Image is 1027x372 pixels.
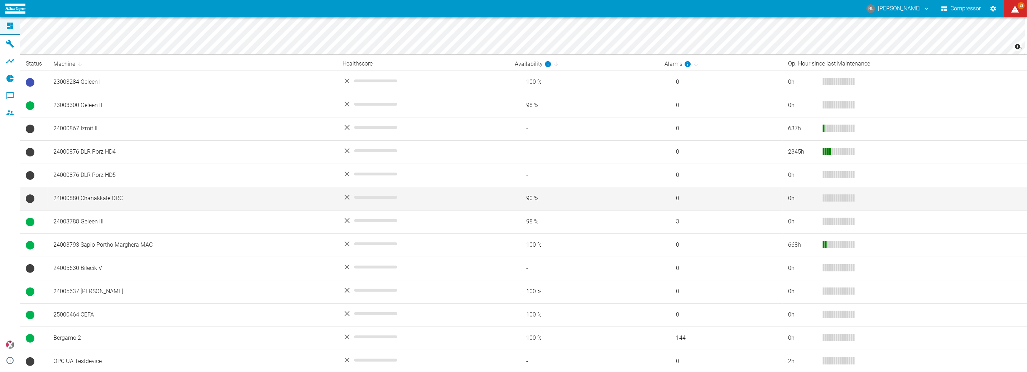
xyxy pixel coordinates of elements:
[515,60,552,68] div: calculated for the last 7 days
[788,78,817,86] div: 0 h
[343,146,504,155] div: No data
[515,241,653,249] span: 100 %
[26,148,34,156] span: No Data
[26,311,34,319] span: Running
[48,210,337,233] td: 24003788 Geleen III
[515,101,653,110] span: 98 %
[665,194,777,203] span: 0
[665,60,691,68] div: calculated for the last 7 days
[26,101,34,110] span: Running
[48,164,337,187] td: 24000876 DLR Porz HD5
[26,264,34,273] span: No Data
[48,94,337,117] td: 23003300 Geleen II
[515,218,653,226] span: 98 %
[48,327,337,350] td: Bergamo 2
[940,2,983,15] button: Compressor
[5,4,25,13] img: logo
[343,100,504,108] div: No data
[665,264,777,272] span: 0
[26,78,34,87] span: Ready to run
[337,57,509,71] th: Healthscore
[665,125,777,133] span: 0
[1018,2,1025,9] span: 58
[48,117,337,140] td: 24000867 Izmit II
[343,333,504,341] div: No data
[48,140,337,164] td: 24000876 DLR Porz HD4
[343,123,504,132] div: No data
[788,125,817,133] div: 637 h
[26,194,34,203] span: No Data
[515,148,653,156] span: -
[665,148,777,156] span: 0
[515,125,653,133] span: -
[665,78,777,86] span: 0
[515,78,653,86] span: 100 %
[343,240,504,248] div: No data
[788,357,817,366] div: 2 h
[665,241,777,249] span: 0
[48,233,337,257] td: 24003793 Sapio Portho Marghera MAC
[665,334,777,342] span: 144
[343,286,504,295] div: No data
[6,340,14,349] img: Xplore Logo
[26,288,34,296] span: Running
[788,311,817,319] div: 0 h
[48,71,337,94] td: 23003284 Geleen I
[343,77,504,85] div: No data
[26,357,34,366] span: No Data
[665,357,777,366] span: 0
[20,57,48,71] th: Status
[865,2,931,15] button: ruben.lahuis@atlascopco.com
[515,264,653,272] span: -
[665,218,777,226] span: 3
[48,303,337,327] td: 25000464 CEFA
[53,60,85,68] span: Machine
[515,288,653,296] span: 100 %
[665,101,777,110] span: 0
[343,309,504,318] div: No data
[26,125,34,133] span: No Data
[788,241,817,249] div: 668 h
[26,171,34,180] span: No Data
[788,194,817,203] div: 0 h
[783,57,1027,71] th: Op. Hour since last Maintenance
[788,288,817,296] div: 0 h
[48,280,337,303] td: 24005637 [PERSON_NAME]
[788,334,817,342] div: 0 h
[515,357,653,366] span: -
[48,257,337,280] td: 24005630 Bilecik V
[48,187,337,210] td: 24000880 Chanakkale ORC
[343,356,504,364] div: No data
[26,218,34,226] span: Running
[788,264,817,272] div: 0 h
[788,148,817,156] div: 2345 h
[343,170,504,178] div: No data
[343,193,504,202] div: No data
[343,263,504,271] div: No data
[788,171,817,179] div: 0 h
[515,311,653,319] span: 100 %
[26,241,34,250] span: Running
[26,334,34,343] span: Running
[867,4,875,13] div: RL
[788,218,817,226] div: 0 h
[788,101,817,110] div: 0 h
[665,311,777,319] span: 0
[665,171,777,179] span: 0
[515,194,653,203] span: 90 %
[665,288,777,296] span: 0
[515,171,653,179] span: -
[987,2,1000,15] button: Settings
[515,334,653,342] span: 100 %
[343,216,504,225] div: No data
